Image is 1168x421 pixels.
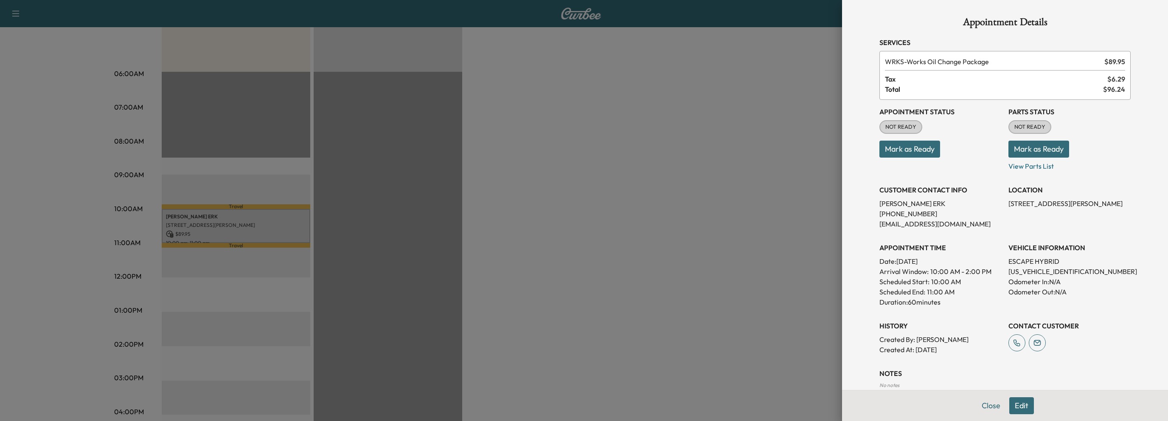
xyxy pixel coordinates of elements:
h3: Parts Status [1008,107,1131,117]
span: NOT READY [880,123,921,131]
h3: APPOINTMENT TIME [879,243,1002,253]
p: [US_VEHICLE_IDENTIFICATION_NUMBER] [1008,266,1131,277]
h3: Appointment Status [879,107,1002,117]
p: View Parts List [1008,158,1131,171]
h3: LOCATION [1008,185,1131,195]
p: Arrival Window: [879,266,1002,277]
p: [PHONE_NUMBER] [879,209,1002,219]
button: Mark as Ready [879,141,940,158]
p: Created By : [PERSON_NAME] [879,334,1002,345]
h3: VEHICLE INFORMATION [1008,243,1131,253]
p: ESCAPE HYBRID [1008,256,1131,266]
h3: CONTACT CUSTOMER [1008,321,1131,331]
span: Tax [885,74,1107,84]
span: $ 89.95 [1104,57,1125,67]
p: [PERSON_NAME] ERK [879,198,1002,209]
button: Edit [1009,397,1034,414]
span: $ 96.24 [1103,84,1125,94]
button: Close [976,397,1006,414]
h1: Appointment Details [879,17,1131,31]
span: NOT READY [1009,123,1050,131]
p: Odometer Out: N/A [1008,287,1131,297]
p: [EMAIL_ADDRESS][DOMAIN_NAME] [879,219,1002,229]
p: Scheduled End: [879,287,925,297]
h3: NOTES [879,368,1131,379]
p: [STREET_ADDRESS][PERSON_NAME] [1008,198,1131,209]
p: Duration: 60 minutes [879,297,1002,307]
div: No notes [879,382,1131,389]
p: Odometer In: N/A [1008,277,1131,287]
span: 10:00 AM - 2:00 PM [930,266,991,277]
p: Date: [DATE] [879,256,1002,266]
span: Works Oil Change Package [885,57,1101,67]
button: Mark as Ready [1008,141,1069,158]
h3: Services [879,37,1131,48]
p: 11:00 AM [927,287,955,297]
span: $ 6.29 [1107,74,1125,84]
p: Created At : [DATE] [879,345,1002,355]
h3: History [879,321,1002,331]
p: 10:00 AM [931,277,961,287]
p: Scheduled Start: [879,277,929,287]
h3: CUSTOMER CONTACT INFO [879,185,1002,195]
span: Total [885,84,1103,94]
